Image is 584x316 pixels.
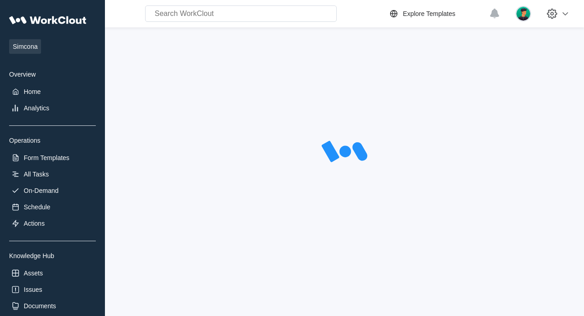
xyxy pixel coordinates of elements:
[9,85,96,98] a: Home
[9,300,96,312] a: Documents
[24,104,49,112] div: Analytics
[145,5,337,22] input: Search WorkClout
[516,6,531,21] img: user.png
[9,151,96,164] a: Form Templates
[9,267,96,280] a: Assets
[24,187,58,194] div: On-Demand
[24,269,43,277] div: Assets
[24,220,45,227] div: Actions
[24,171,49,178] div: All Tasks
[24,154,69,161] div: Form Templates
[9,252,96,259] div: Knowledge Hub
[24,203,50,211] div: Schedule
[9,217,96,230] a: Actions
[9,71,96,78] div: Overview
[9,39,41,54] span: Simcona
[9,168,96,181] a: All Tasks
[24,286,42,293] div: Issues
[403,10,455,17] div: Explore Templates
[24,88,41,95] div: Home
[9,102,96,114] a: Analytics
[9,283,96,296] a: Issues
[9,201,96,213] a: Schedule
[9,137,96,144] div: Operations
[9,184,96,197] a: On-Demand
[388,8,485,19] a: Explore Templates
